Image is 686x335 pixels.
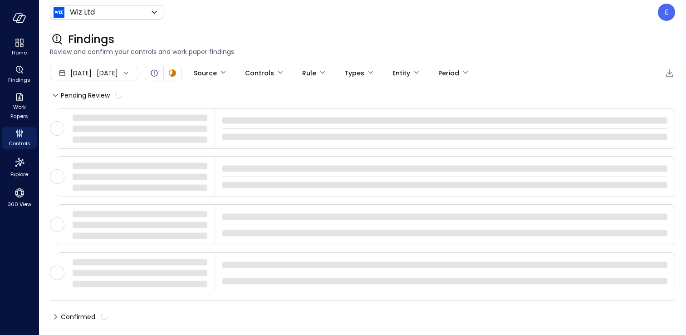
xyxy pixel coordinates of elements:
[665,7,669,18] p: E
[54,7,64,18] img: Icon
[101,313,108,320] span: calculating...
[70,7,95,18] p: Wiz Ltd
[61,310,108,324] span: Confirmed
[70,68,92,78] span: [DATE]
[149,68,160,79] div: Open
[2,154,37,180] div: Explore
[2,36,37,58] div: Home
[194,65,217,81] div: Source
[68,32,114,47] span: Findings
[10,170,28,179] span: Explore
[392,65,410,81] div: Entity
[2,64,37,85] div: Findings
[115,92,122,99] span: calculating...
[50,47,675,57] span: Review and confirm your controls and work paper findings
[9,139,30,148] span: Controls
[12,48,27,57] span: Home
[167,68,178,79] div: In Progress
[2,91,37,122] div: Work Papers
[61,88,122,103] span: Pending Review
[438,65,459,81] div: Period
[2,185,37,210] div: 360 View
[5,103,33,121] span: Work Papers
[658,4,675,21] div: Eleanor Yehudai
[2,127,37,149] div: Controls
[344,65,364,81] div: Types
[8,75,30,84] span: Findings
[302,65,316,81] div: Rule
[8,200,31,209] span: 360 View
[245,65,274,81] div: Controls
